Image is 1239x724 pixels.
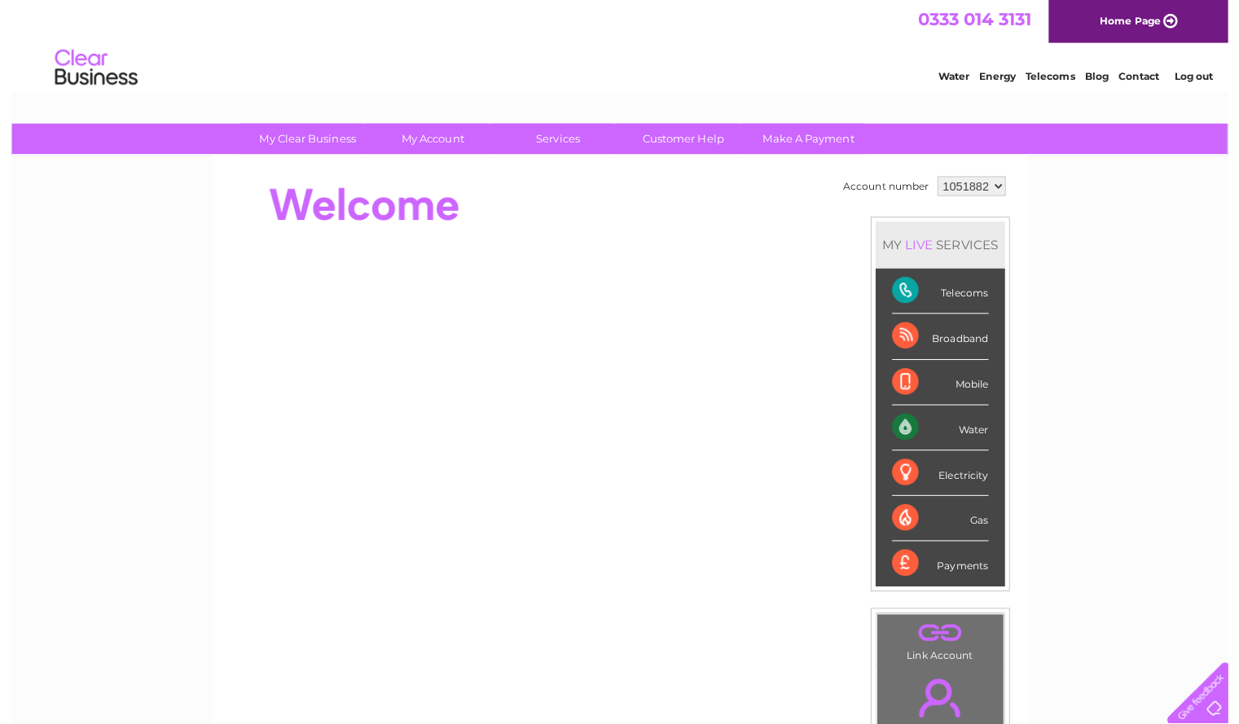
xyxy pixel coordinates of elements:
[871,535,966,579] div: Payments
[721,122,855,152] a: Make A Payment
[871,490,966,535] div: Gas
[349,122,484,152] a: My Account
[1149,69,1188,81] a: Log out
[217,9,987,79] div: Clear Business is a trading name of Verastar Limited (registered in [GEOGRAPHIC_DATA] No. 3667643...
[42,42,125,92] img: logo.png
[881,235,915,250] div: LIVE
[871,445,966,490] div: Electricity
[860,612,977,640] a: .
[1095,69,1135,81] a: Contact
[597,122,732,152] a: Customer Help
[855,219,982,265] div: MY SERVICES
[473,122,608,152] a: Services
[871,265,966,310] div: Telecoms
[871,310,966,355] div: Broadband
[957,69,993,81] a: Energy
[226,122,360,152] a: My Clear Business
[860,661,977,718] a: .
[1003,69,1052,81] a: Telecoms
[871,401,966,445] div: Water
[1061,69,1085,81] a: Blog
[819,170,912,198] td: Account number
[896,8,1008,29] a: 0333 014 3131
[871,356,966,401] div: Mobile
[855,607,982,658] td: Link Account
[916,69,947,81] a: Water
